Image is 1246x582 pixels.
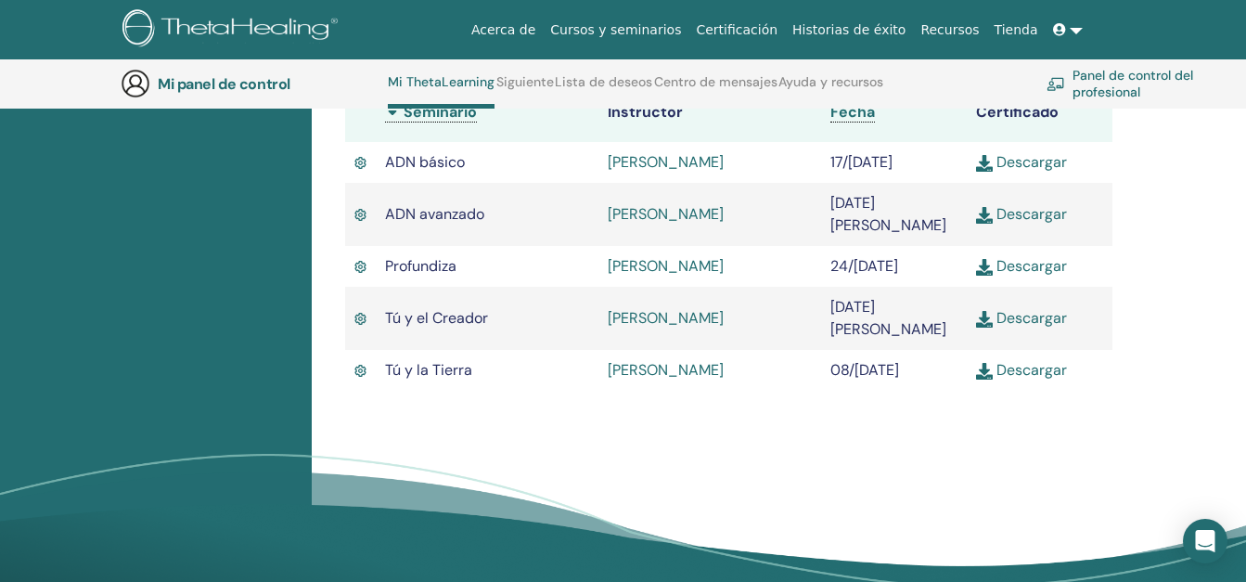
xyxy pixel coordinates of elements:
[821,183,967,246] td: [DATE][PERSON_NAME]
[464,13,543,47] a: Acerca de
[122,9,344,51] img: logo.png
[354,362,366,380] img: Active Certificate
[608,308,724,328] a: [PERSON_NAME]
[1047,63,1225,104] a: Panel de control del profesional
[688,13,785,47] a: Certificación
[821,246,967,287] td: 24/[DATE]
[354,258,366,276] img: Active Certificate
[976,256,1067,276] a: Descargar
[385,204,484,224] span: ADN avanzado
[385,256,456,276] span: Profundiza
[821,350,967,391] td: 08/[DATE]
[976,308,1067,328] a: Descargar
[608,152,724,172] a: [PERSON_NAME]
[608,360,724,380] a: [PERSON_NAME]
[354,310,366,328] img: Active Certificate
[496,74,554,104] a: Siguiente
[913,13,986,47] a: Recursos
[388,74,495,109] a: Mi ThetaLearning
[785,13,913,47] a: Historias de éxito
[987,13,1046,47] a: Tienda
[385,152,465,172] span: ADN básico
[976,259,993,276] img: download.svg
[121,69,150,98] img: generic-user-icon.jpg
[1073,67,1225,100] font: Panel de control del profesional
[1183,519,1227,563] div: Abra Intercom Messenger
[830,102,875,122] span: Fecha
[1047,77,1065,91] img: chalkboard-teacher.svg
[354,154,366,172] img: Active Certificate
[830,102,875,123] a: Fecha
[967,83,1112,142] th: Certificado
[821,287,967,350] td: [DATE][PERSON_NAME]
[543,13,688,47] a: Cursos y seminarios
[976,155,993,172] img: download.svg
[976,360,1067,380] a: Descargar
[778,74,883,104] a: Ayuda y recursos
[976,363,993,380] img: download.svg
[385,360,472,380] span: Tú y la Tierra
[976,207,993,224] img: download.svg
[654,74,777,104] a: Centro de mensajes
[821,142,967,183] td: 17/[DATE]
[158,75,343,93] h3: Mi panel de control
[976,311,993,328] img: download.svg
[608,204,724,224] a: [PERSON_NAME]
[608,256,724,276] a: [PERSON_NAME]
[598,83,821,142] th: Instructor
[385,308,488,328] span: Tú y el Creador
[976,152,1067,172] a: Descargar
[976,204,1067,224] a: Descargar
[555,74,652,104] a: Lista de deseos
[354,206,366,224] img: Active Certificate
